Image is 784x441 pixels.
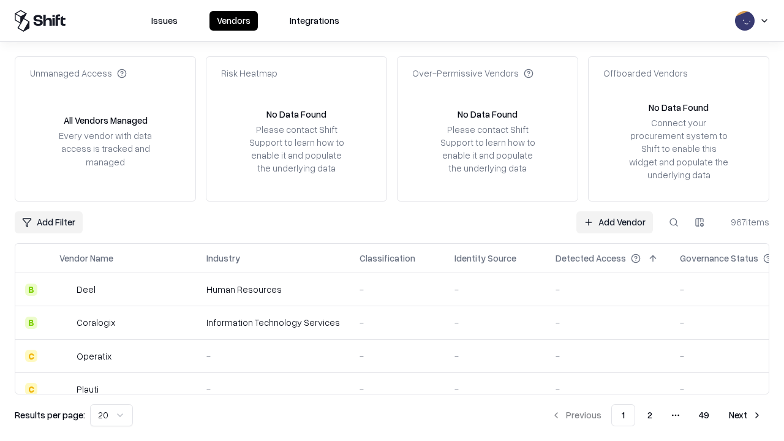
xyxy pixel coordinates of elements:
[454,316,536,329] div: -
[266,108,326,121] div: No Data Found
[59,350,72,362] img: Operatix
[454,283,536,296] div: -
[206,316,340,329] div: Information Technology Services
[360,316,435,329] div: -
[628,116,729,181] div: Connect your procurement system to Shift to enable this widget and populate the underlying data
[77,316,115,329] div: Coralogix
[246,123,347,175] div: Please contact Shift Support to learn how to enable it and populate the underlying data
[59,252,113,265] div: Vendor Name
[722,404,769,426] button: Next
[25,284,37,296] div: B
[638,404,662,426] button: 2
[206,283,340,296] div: Human Resources
[206,252,240,265] div: Industry
[59,317,72,329] img: Coralogix
[458,108,518,121] div: No Data Found
[689,404,719,426] button: 49
[454,252,516,265] div: Identity Source
[144,11,185,31] button: Issues
[206,383,340,396] div: -
[15,211,83,233] button: Add Filter
[556,316,660,329] div: -
[15,409,85,421] p: Results per page:
[360,252,415,265] div: Classification
[556,350,660,363] div: -
[64,114,148,127] div: All Vendors Managed
[544,404,769,426] nav: pagination
[649,101,709,114] div: No Data Found
[454,350,536,363] div: -
[282,11,347,31] button: Integrations
[360,383,435,396] div: -
[25,350,37,362] div: C
[611,404,635,426] button: 1
[556,383,660,396] div: -
[209,11,258,31] button: Vendors
[59,284,72,296] img: Deel
[30,67,127,80] div: Unmanaged Access
[77,283,96,296] div: Deel
[576,211,653,233] a: Add Vendor
[360,350,435,363] div: -
[412,67,533,80] div: Over-Permissive Vendors
[221,67,277,80] div: Risk Heatmap
[77,383,99,396] div: Plauti
[55,129,156,168] div: Every vendor with data access is tracked and managed
[25,383,37,395] div: C
[25,317,37,329] div: B
[59,383,72,395] img: Plauti
[360,283,435,296] div: -
[680,252,758,265] div: Governance Status
[206,350,340,363] div: -
[556,283,660,296] div: -
[454,383,536,396] div: -
[603,67,688,80] div: Offboarded Vendors
[77,350,111,363] div: Operatix
[437,123,538,175] div: Please contact Shift Support to learn how to enable it and populate the underlying data
[556,252,626,265] div: Detected Access
[720,216,769,228] div: 967 items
